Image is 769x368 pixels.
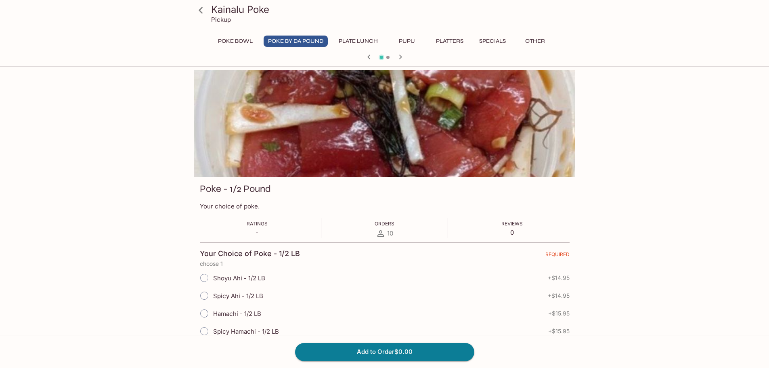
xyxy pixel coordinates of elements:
span: Spicy Ahi - 1/2 LB [213,292,263,300]
button: Poke By Da Pound [264,36,328,47]
button: Pupu [389,36,425,47]
div: Poke - 1/2 Pound [194,70,575,177]
p: Your choice of poke. [200,202,570,210]
span: + $15.95 [548,310,570,317]
span: Shoyu Ahi - 1/2 LB [213,274,265,282]
p: 0 [501,229,523,236]
span: 10 [387,229,393,237]
span: REQUIRED [545,251,570,261]
h4: Your Choice of Poke - 1/2 LB [200,249,300,258]
button: Other [517,36,553,47]
button: Add to Order$0.00 [295,343,474,361]
span: Spicy Hamachi - 1/2 LB [213,328,279,335]
p: Pickup [211,16,231,23]
span: + $14.95 [548,292,570,299]
span: + $14.95 [548,275,570,281]
span: Ratings [247,221,268,227]
span: Hamachi - 1/2 LB [213,310,261,318]
h3: Poke - 1/2 Pound [200,183,271,195]
button: Specials [474,36,511,47]
span: + $15.95 [548,328,570,334]
h3: Kainalu Poke [211,3,572,16]
button: Poke Bowl [214,36,257,47]
span: Reviews [501,221,523,227]
p: - [247,229,268,236]
span: Orders [375,221,394,227]
button: Plate Lunch [334,36,382,47]
button: Platters [432,36,468,47]
p: choose 1 [200,261,570,267]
